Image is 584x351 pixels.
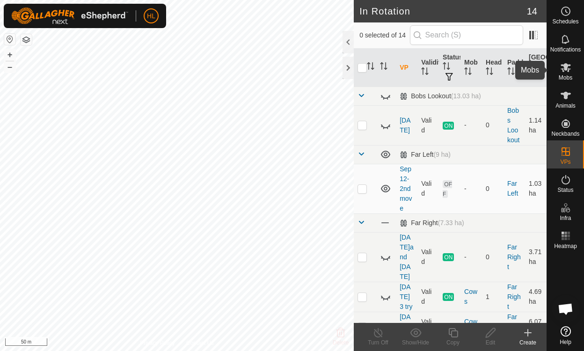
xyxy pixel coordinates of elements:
td: Valid [417,232,439,282]
div: Far Right [400,219,464,227]
a: Contact Us [186,339,214,347]
p-sorticon: Activate to sort [380,64,387,71]
p-sorticon: Activate to sort [486,69,493,76]
a: Far Left [507,180,518,197]
a: Privacy Policy [140,339,175,347]
p-sorticon: Activate to sort [464,69,472,76]
a: [DATE]and [DATE] [400,234,414,280]
div: - [464,252,478,262]
td: 4.69 ha [525,282,547,312]
span: (9 ha) [433,151,451,158]
button: + [4,49,15,60]
div: Copy [434,338,472,347]
div: Bobs Lookout [400,92,481,100]
a: Help [547,322,584,349]
span: ON [443,253,454,261]
span: Infra [560,215,571,221]
th: Status [439,49,460,87]
td: Valid [417,105,439,145]
td: 1.14 ha [525,105,547,145]
p-sorticon: Activate to sort [443,64,450,71]
div: Far Left [400,151,451,159]
td: 0 [482,232,504,282]
span: Notifications [550,47,581,52]
td: 1 [482,312,504,342]
a: Far Right [507,313,521,340]
a: [DATE] 3 try [400,283,412,310]
a: Sep 12-2nd move [400,165,412,212]
button: Reset Map [4,34,15,45]
p-sorticon: Activate to sort [367,64,374,71]
th: Validity [417,49,439,87]
span: OFF [443,180,452,198]
th: Mob [460,49,482,87]
div: Turn Off [359,338,397,347]
span: Schedules [552,19,578,24]
td: 0 [482,164,504,213]
span: HL [147,11,155,21]
div: Cows [464,287,478,307]
td: Valid [417,282,439,312]
button: Map Layers [21,34,32,45]
a: [DATE] [400,117,410,134]
th: Paddock [504,49,525,87]
td: Valid [417,312,439,342]
span: (13.03 ha) [451,92,481,100]
h2: In Rotation [359,6,527,17]
td: Valid [417,164,439,213]
div: Open chat [552,295,580,323]
div: Cows [464,317,478,336]
th: [GEOGRAPHIC_DATA] Area [525,49,547,87]
span: Help [560,339,571,345]
div: Create [509,338,547,347]
span: ON [443,293,454,301]
div: - [464,120,478,130]
span: (7.33 ha) [438,219,464,227]
span: Animals [555,103,576,109]
td: 6.07 ha [525,312,547,342]
a: Far Right [507,283,521,310]
span: ON [443,122,454,130]
th: Head [482,49,504,87]
td: 3.71 ha [525,232,547,282]
span: Status [557,187,573,193]
p-sorticon: Activate to sort [529,73,536,81]
button: – [4,61,15,73]
input: Search (S) [410,25,523,45]
span: 14 [527,4,537,18]
div: - [464,184,478,194]
th: VP [396,49,417,87]
a: Bobs Lookout [507,107,519,144]
img: Gallagher Logo [11,7,128,24]
td: 1 [482,282,504,312]
span: Mobs [559,75,572,80]
p-sorticon: Activate to sort [507,69,515,76]
div: Edit [472,338,509,347]
div: Show/Hide [397,338,434,347]
span: VPs [560,159,570,165]
span: 0 selected of 14 [359,30,409,40]
span: Heatmap [554,243,577,249]
p-sorticon: Activate to sort [421,69,429,76]
a: [DATE] 1st [400,313,410,340]
span: Neckbands [551,131,579,137]
td: 0 [482,105,504,145]
a: Far Right [507,243,521,271]
td: 1.03 ha [525,164,547,213]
